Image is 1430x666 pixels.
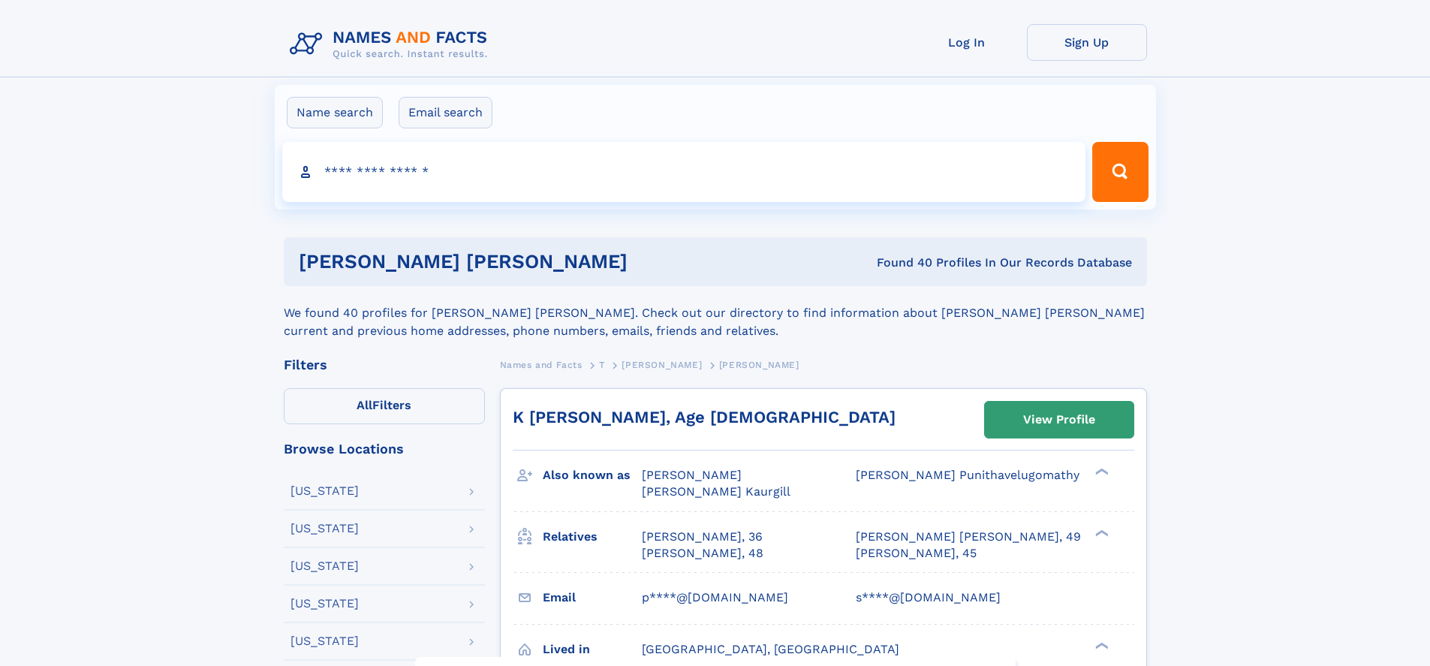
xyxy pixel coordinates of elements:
div: Found 40 Profiles In Our Records Database [752,255,1132,271]
input: search input [282,142,1086,202]
div: [US_STATE] [291,635,359,647]
a: Names and Facts [500,355,583,374]
a: [PERSON_NAME] [622,355,702,374]
img: Logo Names and Facts [284,24,500,65]
a: K [PERSON_NAME], Age [DEMOGRAPHIC_DATA] [513,408,896,426]
span: [GEOGRAPHIC_DATA], [GEOGRAPHIC_DATA] [642,642,899,656]
a: [PERSON_NAME], 48 [642,545,763,562]
div: ❯ [1091,467,1109,477]
h3: Relatives [543,524,642,550]
div: [US_STATE] [291,598,359,610]
a: [PERSON_NAME], 45 [856,545,977,562]
button: Search Button [1092,142,1148,202]
span: [PERSON_NAME] Punithavelugomathy [856,468,1079,482]
div: [US_STATE] [291,523,359,535]
div: [US_STATE] [291,560,359,572]
a: T [599,355,605,374]
div: Filters [284,358,485,372]
div: [US_STATE] [291,485,359,497]
div: We found 40 profiles for [PERSON_NAME] [PERSON_NAME]. Check out our directory to find information... [284,286,1147,340]
span: [PERSON_NAME] [622,360,702,370]
div: View Profile [1023,402,1095,437]
label: Email search [399,97,492,128]
h3: Also known as [543,463,642,488]
label: Filters [284,388,485,424]
a: Log In [907,24,1027,61]
span: [PERSON_NAME] Kaurgill [642,484,790,499]
a: Sign Up [1027,24,1147,61]
h3: Email [543,585,642,610]
div: ❯ [1091,528,1109,538]
div: Browse Locations [284,442,485,456]
span: [PERSON_NAME] [719,360,799,370]
label: Name search [287,97,383,128]
span: All [357,398,372,412]
span: T [599,360,605,370]
a: View Profile [985,402,1133,438]
h3: Lived in [543,637,642,662]
a: [PERSON_NAME] [PERSON_NAME], 49 [856,529,1081,545]
a: [PERSON_NAME], 36 [642,529,763,545]
span: [PERSON_NAME] [642,468,742,482]
h1: [PERSON_NAME] [PERSON_NAME] [299,252,752,271]
div: ❯ [1091,640,1109,650]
